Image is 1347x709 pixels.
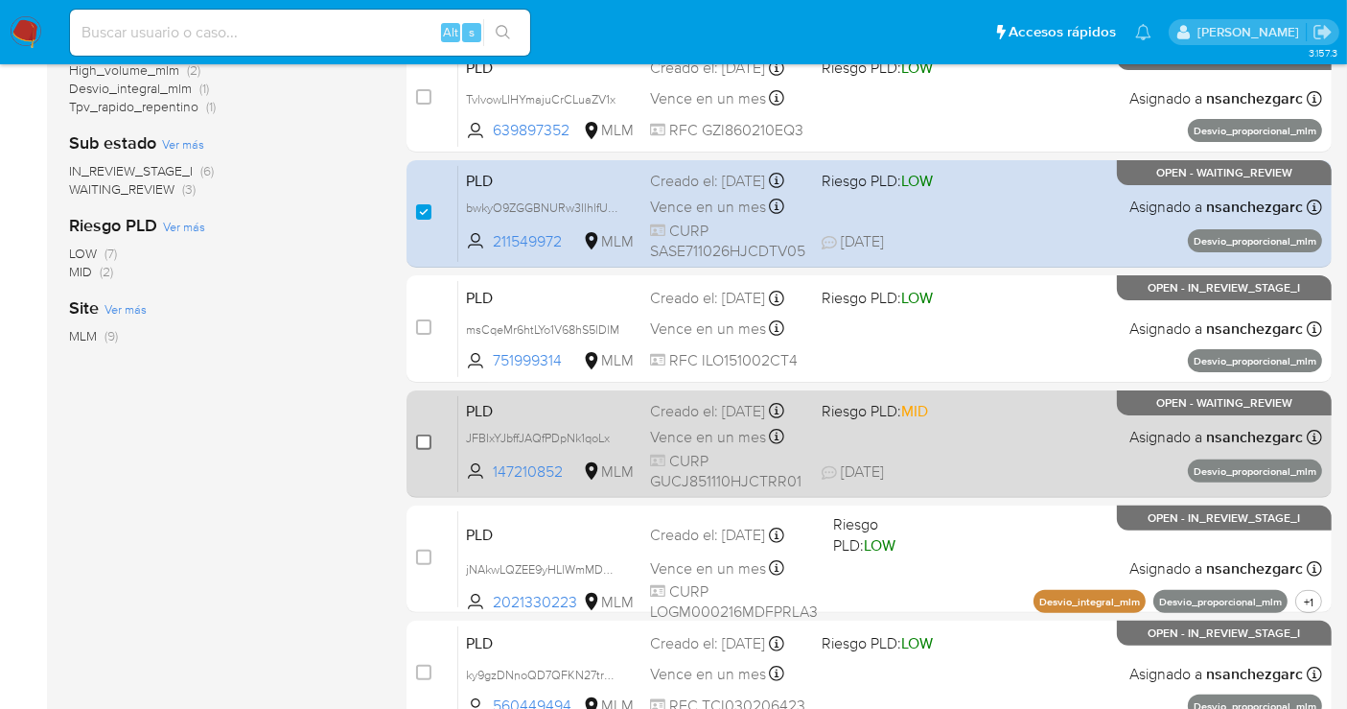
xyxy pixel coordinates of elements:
[469,23,475,41] span: s
[1135,24,1151,40] a: Notificaciones
[1009,22,1116,42] span: Accesos rápidos
[70,20,530,45] input: Buscar usuario o caso...
[1197,23,1306,41] p: nancy.sanchezgarcia@mercadolibre.com.mx
[1309,45,1337,60] span: 3.157.3
[1312,22,1333,42] a: Salir
[483,19,523,46] button: search-icon
[443,23,458,41] span: Alt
